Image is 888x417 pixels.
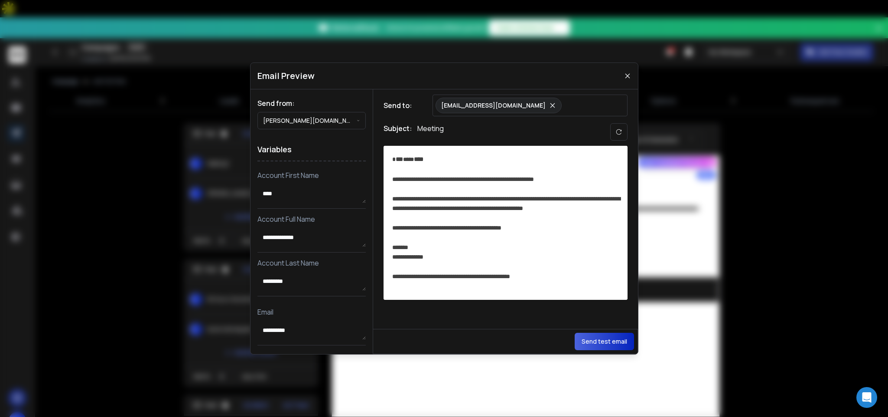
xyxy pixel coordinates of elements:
h1: Email Preview [257,70,315,82]
p: Meeting [417,123,444,141]
h1: Send to: [384,100,418,111]
div: Open Intercom Messenger [856,387,877,408]
h1: Subject: [384,123,412,141]
p: Account Full Name [257,214,366,224]
p: [EMAIL_ADDRESS][DOMAIN_NAME] [441,101,546,110]
p: [PERSON_NAME][DOMAIN_NAME][EMAIL_ADDRESS][PERSON_NAME][DOMAIN_NAME] [263,116,357,125]
p: Account First Name [257,170,366,181]
p: Account Last Name [257,258,366,268]
button: Send test email [575,333,634,350]
h1: Send from: [257,98,366,108]
h1: Variables [257,138,366,161]
p: Email [257,307,366,317]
